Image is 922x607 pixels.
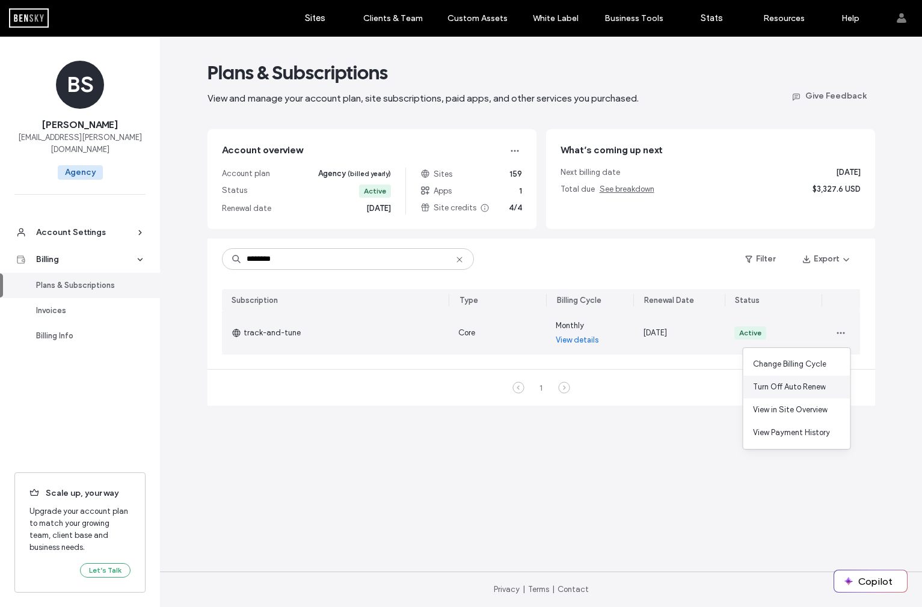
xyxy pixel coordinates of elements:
[753,381,826,393] span: Turn Off Auto Renew
[739,328,761,338] div: Active
[763,13,805,23] label: Resources
[364,186,386,197] div: Active
[420,185,452,197] span: Apps
[222,203,271,215] span: Renewal date
[222,168,270,180] span: Account plan
[753,404,828,416] span: View in Site Overview
[533,13,579,23] label: White Label
[561,183,654,195] span: Total due
[222,185,247,198] span: Status
[534,380,549,395] div: 1
[836,166,861,178] span: [DATE]
[232,294,278,307] div: Subscription
[494,585,520,594] a: Privacy
[528,585,549,594] a: Terms
[753,427,830,439] span: View Payment History
[447,13,508,23] label: Custom Assets
[56,61,104,109] div: BS
[556,320,584,332] span: Monthly
[36,330,135,342] div: Billing Info
[558,585,589,594] a: Contact
[366,203,391,215] span: [DATE]
[523,585,525,594] span: |
[735,294,760,307] div: Status
[36,254,135,266] div: Billing
[753,358,826,370] span: Change Billing Cycle
[318,168,391,180] span: Agency
[701,13,723,23] label: Stats
[363,13,423,23] label: Clients & Team
[644,294,694,307] div: Renewal Date
[42,118,118,132] span: [PERSON_NAME]
[561,166,620,178] span: Next billing date
[28,8,52,19] span: Help
[841,13,859,23] label: Help
[552,585,555,594] span: |
[459,294,478,307] div: Type
[36,305,135,317] div: Invoices
[458,328,475,337] span: Core
[600,185,654,194] span: See breakdown
[14,132,146,156] span: [EMAIL_ADDRESS][PERSON_NAME][DOMAIN_NAME]
[733,249,787,269] button: Filter
[792,249,861,269] button: Export
[36,279,135,291] div: Plans & Subscriptions
[604,13,663,23] label: Business Tools
[834,570,907,592] button: Copilot
[420,168,452,180] span: Sites
[36,227,135,239] div: Account Settings
[29,487,131,501] span: Scale up, your way
[509,168,522,180] span: 159
[643,328,667,337] span: [DATE]
[305,13,325,23] label: Sites
[58,165,103,180] span: Agency
[519,185,522,197] span: 1
[813,183,861,195] span: $3,327.6 USD
[29,505,131,554] span: Upgrade your account plan to match your growing team, client base and business needs.
[561,144,663,156] span: What’s coming up next
[348,169,391,178] span: (billed yearly)
[207,93,639,104] span: View and manage your account plan, site subscriptions, paid apps, and other services you purchased.
[80,563,131,578] button: Let’s Talk
[509,202,522,214] span: 4/4
[556,334,599,346] a: View details
[557,294,601,307] div: Billing Cycle
[420,202,490,214] span: Site credits
[222,144,303,158] span: Account overview
[782,86,875,105] button: Give Feedback
[207,61,388,85] span: Plans & Subscriptions
[232,327,301,339] span: track-and-tune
